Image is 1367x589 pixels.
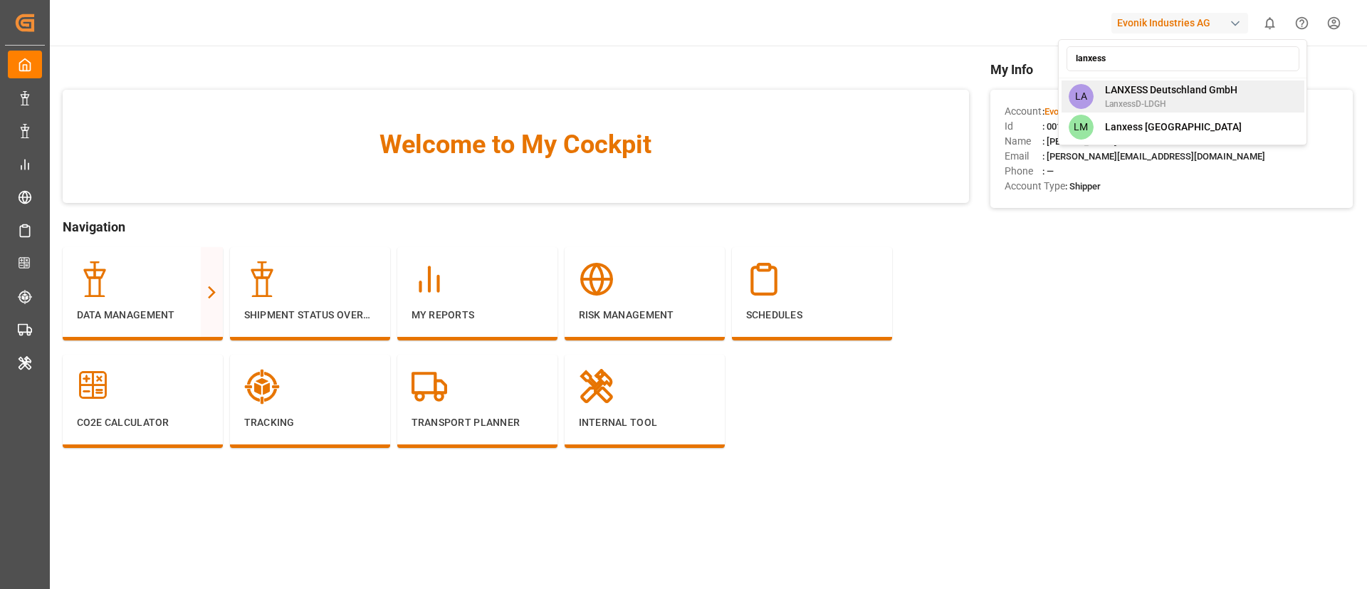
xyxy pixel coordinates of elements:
[1067,46,1299,71] input: Search an account...
[1105,98,1237,110] span: LanxessD-LDGH
[1105,83,1237,98] span: LANXESS Deutschland GmbH
[1069,84,1094,109] span: LA
[1105,120,1242,135] span: Lanxess [GEOGRAPHIC_DATA]
[1069,115,1094,140] span: LM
